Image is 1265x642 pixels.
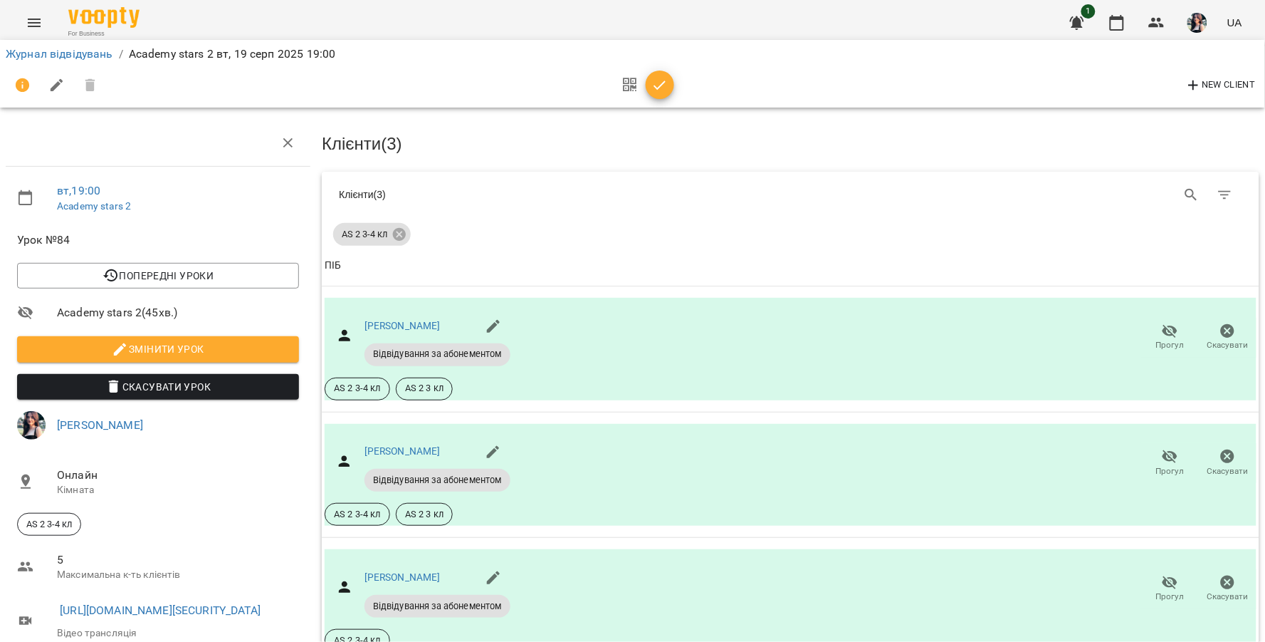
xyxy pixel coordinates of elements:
p: Відео трансляція [57,626,299,641]
span: AS 2 3-4 кл [18,518,80,531]
span: UA [1227,15,1242,30]
a: [PERSON_NAME] [364,320,441,331]
a: Журнал відвідувань [6,47,113,61]
span: For Business [68,29,140,38]
a: [PERSON_NAME] [57,418,143,432]
span: Academy stars 2 ( 45 хв. ) [57,304,299,321]
span: Відвідування за абонементом [364,348,510,361]
span: Попередні уроки [28,267,288,284]
a: [URL][DOMAIN_NAME][SECURITY_DATA] [60,604,261,617]
span: AS 2 3 кл [397,382,452,395]
p: Максимальна к-ть клієнтів [57,568,299,582]
span: Прогул [1156,465,1185,477]
span: Відвідування за абонементом [364,600,510,613]
img: bfead1ea79d979fadf21ae46c61980e3.jpg [1187,13,1207,33]
span: 5 [57,552,299,569]
div: Клієнти ( 3 ) [339,187,780,202]
span: Скасувати [1207,465,1249,477]
span: New Client [1185,77,1256,94]
span: 1 [1081,4,1096,19]
a: [PERSON_NAME] [364,571,441,583]
button: Фільтр [1208,178,1242,212]
h3: Клієнти ( 3 ) [322,135,1259,153]
a: [PERSON_NAME] [364,445,441,457]
div: Table Toolbar [322,172,1259,217]
li: / [119,46,123,63]
img: Voopty Logo [68,7,140,28]
span: Прогул [1156,339,1185,351]
div: AS 2 3-4 кл [333,223,411,246]
button: Прогул [1141,569,1199,609]
button: Menu [17,6,51,40]
span: Прогул [1156,591,1185,603]
button: New Client [1182,74,1259,97]
span: Скасувати Урок [28,378,288,395]
a: вт , 19:00 [57,184,100,197]
button: Скасувати [1199,318,1256,358]
span: Відвідування за абонементом [364,474,510,487]
span: Урок №84 [17,232,299,249]
button: Скасувати [1199,569,1256,609]
div: Sort [325,257,341,274]
nav: breadcrumb [6,46,1259,63]
button: Попередні уроки [17,263,299,289]
button: Search [1175,178,1209,212]
div: AS 2 3-4 кл [17,513,81,536]
span: AS 2 3-4 кл [325,508,389,521]
p: Кімната [57,483,299,497]
a: Academy stars 2 [57,200,131,212]
button: Скасувати Урок [17,374,299,400]
div: ПІБ [325,257,341,274]
button: Прогул [1141,443,1199,483]
p: Academy stars 2 вт, 19 серп 2025 19:00 [129,46,336,63]
button: Змінити урок [17,336,299,362]
span: AS 2 3-4 кл [325,382,389,395]
span: Скасувати [1207,591,1249,603]
span: AS 2 3-4 кл [333,228,396,241]
span: AS 2 3 кл [397,508,452,521]
img: bfead1ea79d979fadf21ae46c61980e3.jpg [17,411,46,440]
span: Онлайн [57,467,299,484]
span: Скасувати [1207,339,1249,351]
button: UA [1222,9,1248,36]
span: ПІБ [325,257,1256,274]
button: Скасувати [1199,443,1256,483]
button: Прогул [1141,318,1199,358]
span: Змінити урок [28,341,288,358]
